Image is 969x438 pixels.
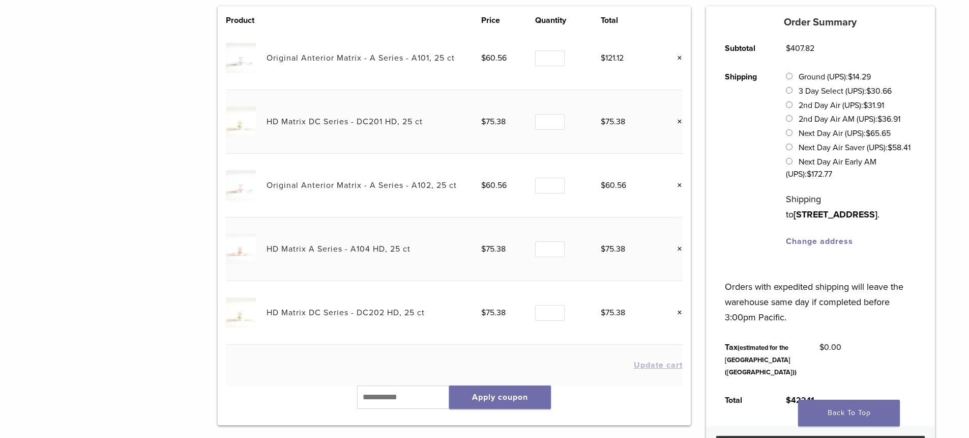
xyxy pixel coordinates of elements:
bdi: 121.12 [601,53,624,63]
span: $ [866,128,870,139]
span: $ [807,169,811,179]
th: Price [481,14,535,26]
span: $ [481,180,486,190]
th: Tax [714,333,808,386]
th: Total [714,386,775,415]
bdi: 60.56 [481,180,507,190]
th: Product [226,14,267,26]
th: Quantity [535,14,601,26]
bdi: 60.56 [601,180,626,190]
label: 2nd Day Air (UPS): [799,100,884,111]
span: $ [863,100,868,111]
label: Next Day Air (UPS): [799,128,891,139]
th: Total [601,14,655,26]
th: Shipping [714,63,775,256]
span: $ [481,308,486,318]
p: Orders with expedited shipping will leave the warehouse same day if completed before 3:00pm Pacific. [725,264,916,325]
span: $ [786,395,791,405]
a: Remove this item [669,242,683,256]
label: 2nd Day Air AM (UPS): [799,114,900,124]
a: Change address [786,236,853,247]
bdi: 31.91 [863,100,884,111]
span: $ [848,72,853,82]
span: $ [601,244,605,254]
bdi: 75.38 [481,308,506,318]
a: Original Anterior Matrix - A Series - A102, 25 ct [267,180,457,190]
span: $ [601,180,605,190]
img: Original Anterior Matrix - A Series - A102, 25 ct [226,170,256,200]
th: Subtotal [714,34,775,63]
img: HD Matrix A Series - A104 HD, 25 ct [226,234,256,264]
label: Next Day Air Early AM (UPS): [786,157,876,179]
a: Remove this item [669,115,683,128]
a: Back To Top [798,400,900,426]
a: HD Matrix A Series - A104 HD, 25 ct [267,244,410,254]
bdi: 75.38 [601,244,625,254]
label: 3 Day Select (UPS): [799,86,892,96]
img: HD Matrix DC Series - DC202 HD, 25 ct [226,297,256,327]
bdi: 14.29 [848,72,871,82]
small: (estimated for the [GEOGRAPHIC_DATA] ([GEOGRAPHIC_DATA])) [725,344,797,376]
span: $ [481,244,486,254]
label: Ground (UPS): [799,72,871,82]
bdi: 75.38 [481,117,506,127]
bdi: 75.38 [601,117,625,127]
a: Remove this item [669,306,683,319]
h5: Order Summary [706,16,935,29]
span: $ [819,342,824,352]
bdi: 30.66 [866,86,892,96]
span: $ [481,53,486,63]
span: $ [481,117,486,127]
span: $ [866,86,871,96]
a: HD Matrix DC Series - DC202 HD, 25 ct [267,308,425,318]
span: $ [786,43,790,53]
span: $ [888,143,892,153]
strong: [STREET_ADDRESS] [794,209,877,220]
img: Original Anterior Matrix - A Series - A101, 25 ct [226,43,256,73]
bdi: 36.91 [877,114,900,124]
span: $ [877,114,882,124]
bdi: 75.38 [481,244,506,254]
a: Remove this item [669,51,683,65]
bdi: 0.00 [819,342,841,352]
bdi: 60.56 [481,53,507,63]
p: Shipping to . [786,191,916,222]
bdi: 58.41 [888,143,911,153]
label: Next Day Air Saver (UPS): [799,143,911,153]
span: $ [601,117,605,127]
a: Remove this item [669,179,683,192]
span: $ [601,53,605,63]
span: $ [601,308,605,318]
a: HD Matrix DC Series - DC201 HD, 25 ct [267,117,423,127]
button: Apply coupon [449,386,551,409]
a: Original Anterior Matrix - A Series - A101, 25 ct [267,53,455,63]
bdi: 75.38 [601,308,625,318]
bdi: 172.77 [807,169,832,179]
bdi: 65.65 [866,128,891,139]
img: HD Matrix DC Series - DC201 HD, 25 ct [226,106,256,136]
bdi: 407.82 [786,43,814,53]
button: Update cart [634,361,683,369]
bdi: 422.11 [786,395,814,405]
